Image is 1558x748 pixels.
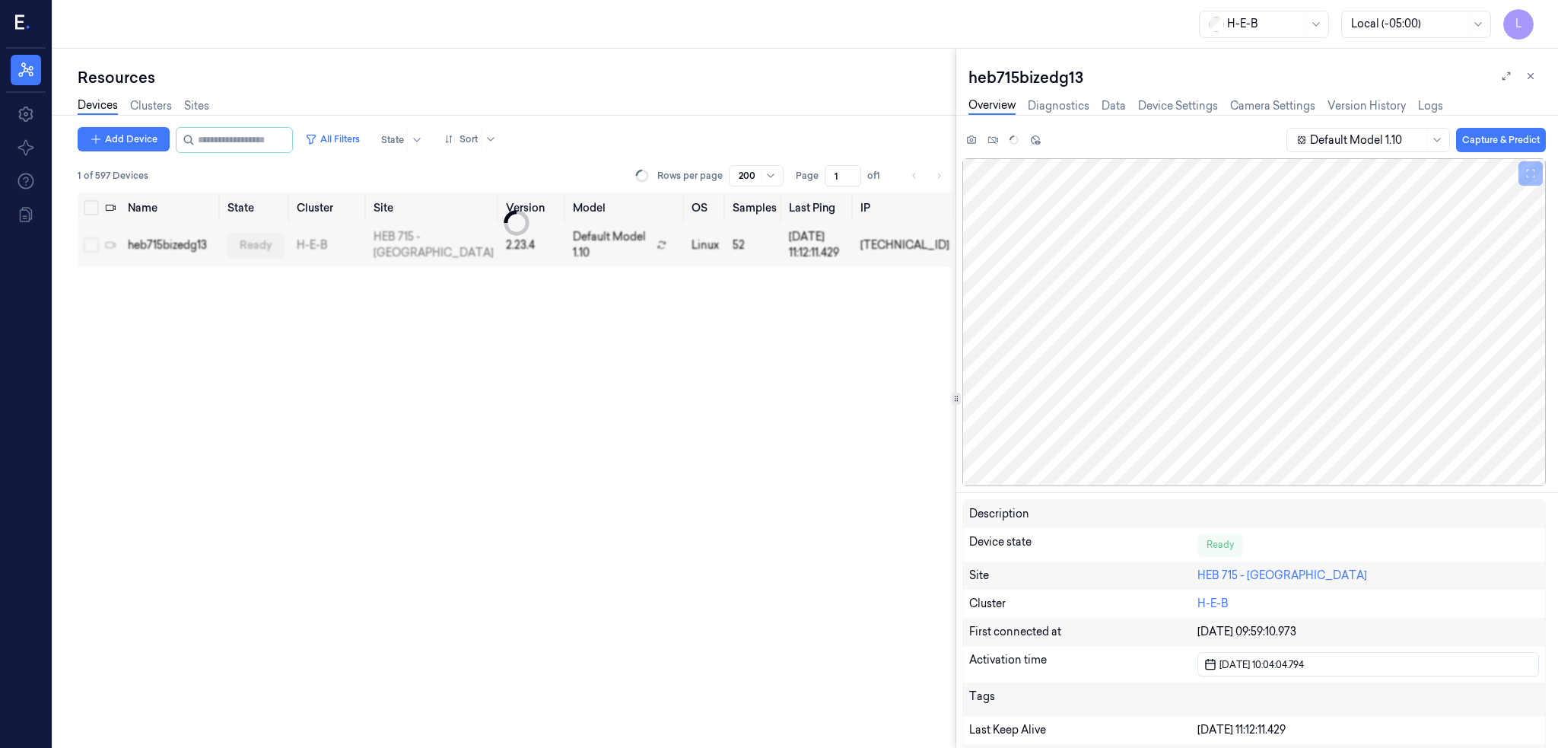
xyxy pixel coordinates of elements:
a: H-E-B [297,238,328,252]
th: Samples [727,193,783,223]
th: OS [685,193,727,223]
a: Diagnostics [1028,98,1089,114]
div: Resources [78,67,955,88]
a: Overview [968,97,1016,115]
div: Ready [1197,534,1243,555]
span: of 1 [867,169,892,183]
button: Capture & Predict [1456,128,1546,152]
th: Version [500,193,568,223]
button: All Filters [299,127,366,151]
div: [DATE] 09:59:10.973 [1197,624,1539,640]
div: [TECHNICAL_ID] [860,237,949,253]
div: Activation time [969,652,1197,676]
div: First connected at [969,624,1197,640]
a: Device Settings [1138,98,1218,114]
p: Rows per page [657,169,723,183]
a: Data [1102,98,1126,114]
a: H-E-B [1197,597,1229,610]
button: L [1503,9,1534,40]
th: Last Ping [783,193,854,223]
div: Cluster [969,596,1197,612]
a: Sites [184,98,209,114]
div: 52 [733,237,777,253]
div: heb715bizedg13 [968,67,1546,88]
a: Clusters [130,98,172,114]
div: ready [227,233,285,257]
div: heb715bizedg13 [128,237,215,253]
div: Last Keep Alive [969,722,1197,738]
button: Select row [84,237,99,253]
span: [DATE] 10:04:04.794 [1216,657,1304,672]
a: Camera Settings [1230,98,1315,114]
th: Site [367,193,500,223]
th: State [221,193,291,223]
a: Version History [1327,98,1406,114]
th: IP [854,193,955,223]
th: Model [567,193,685,223]
nav: pagination [904,165,949,186]
a: HEB 715 - [GEOGRAPHIC_DATA] [1197,568,1367,582]
span: Page [796,169,819,183]
div: Site [969,568,1197,584]
p: linux [692,237,720,253]
th: Cluster [291,193,367,223]
div: Tags [969,689,1197,710]
button: [DATE] 10:04:04.794 [1197,652,1539,676]
button: Add Device [78,127,170,151]
div: [DATE] 11:12:11.429 [789,229,848,261]
span: 1 of 597 Devices [78,169,148,183]
div: 2.23.4 [506,237,561,253]
a: Devices [78,97,118,115]
div: [DATE] 11:12:11.429 [1197,722,1539,738]
th: Name [122,193,221,223]
a: Logs [1418,98,1443,114]
div: Description [969,506,1197,522]
button: Select all [84,200,99,215]
div: Device state [969,534,1197,555]
a: HEB 715 - [GEOGRAPHIC_DATA] [374,230,494,259]
span: Default Model 1.10 [573,229,650,261]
